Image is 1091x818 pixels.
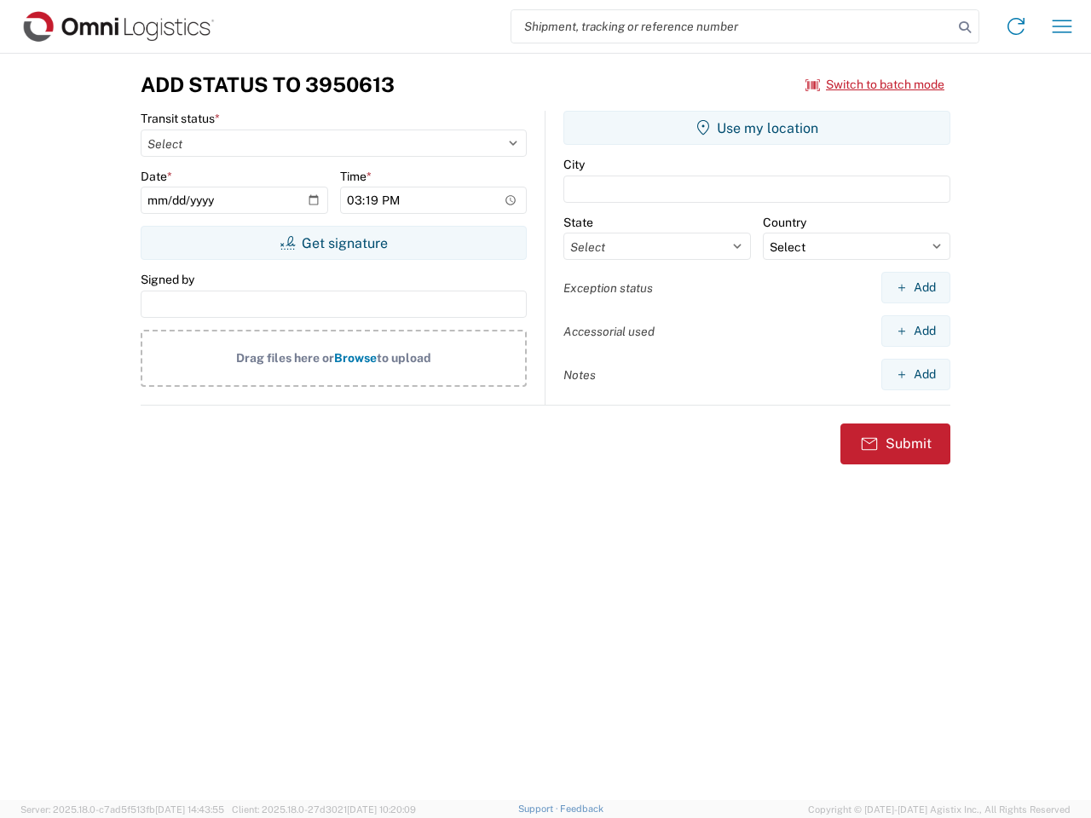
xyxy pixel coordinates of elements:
[141,226,527,260] button: Get signature
[563,157,585,172] label: City
[511,10,953,43] input: Shipment, tracking or reference number
[881,315,950,347] button: Add
[563,215,593,230] label: State
[20,804,224,815] span: Server: 2025.18.0-c7ad5f513fb
[881,359,950,390] button: Add
[518,804,561,814] a: Support
[560,804,603,814] a: Feedback
[236,351,334,365] span: Drag files here or
[808,802,1071,817] span: Copyright © [DATE]-[DATE] Agistix Inc., All Rights Reserved
[334,351,377,365] span: Browse
[563,280,653,296] label: Exception status
[563,111,950,145] button: Use my location
[377,351,431,365] span: to upload
[141,272,194,287] label: Signed by
[563,367,596,383] label: Notes
[141,111,220,126] label: Transit status
[881,272,950,303] button: Add
[155,804,224,815] span: [DATE] 14:43:55
[563,324,655,339] label: Accessorial used
[232,804,416,815] span: Client: 2025.18.0-27d3021
[347,804,416,815] span: [DATE] 10:20:09
[805,71,944,99] button: Switch to batch mode
[141,169,172,184] label: Date
[840,423,950,464] button: Submit
[141,72,395,97] h3: Add Status to 3950613
[763,215,806,230] label: Country
[340,169,372,184] label: Time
